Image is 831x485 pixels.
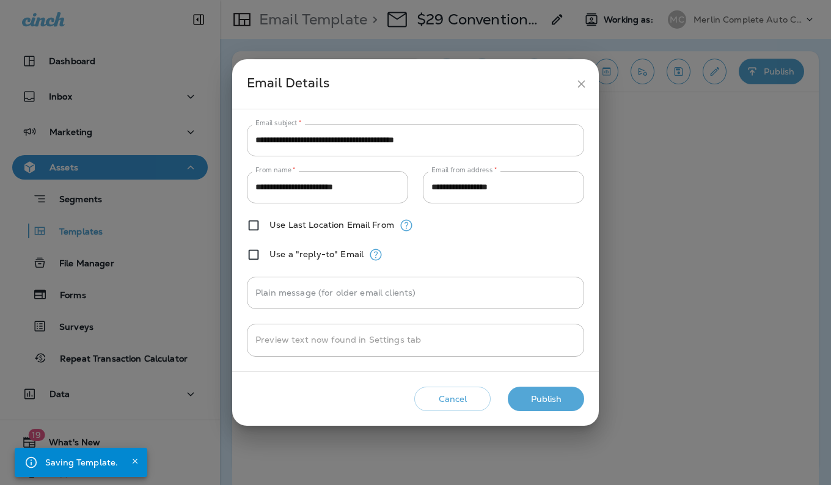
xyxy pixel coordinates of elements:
button: Publish [508,387,584,412]
label: Use a "reply-to" Email [269,249,364,259]
button: Cancel [414,387,491,412]
label: Email subject [255,119,302,128]
button: Close [128,454,142,469]
label: Email from address [431,166,497,175]
label: From name [255,166,296,175]
button: close [570,73,593,95]
label: Use Last Location Email From [269,220,394,230]
div: Saving Template. [45,451,118,473]
div: Email Details [247,73,570,95]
